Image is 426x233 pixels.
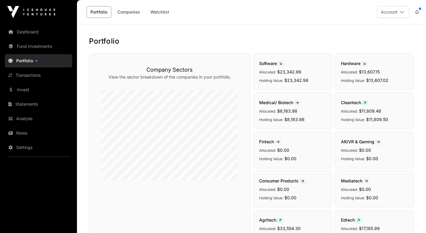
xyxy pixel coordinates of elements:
[259,61,284,66] span: Software
[366,156,378,161] span: $0.00
[366,117,388,122] span: $11,809.50
[284,117,305,122] span: $8,183.98
[259,70,276,74] span: Allocated:
[7,6,55,18] img: Icehouse Ventures Logo
[259,117,283,122] span: Holding Value:
[359,108,381,113] span: $11,809.48
[341,187,358,192] span: Allocated:
[366,195,378,200] span: $0.00
[284,195,296,200] span: $0.00
[5,69,72,82] a: Transactions
[341,109,358,113] span: Allocated:
[341,148,358,153] span: Allocated:
[259,139,282,144] span: Fintech
[259,178,307,183] span: Consumer Products
[341,217,362,222] span: Edtech
[5,25,72,39] a: Dashboard
[341,139,382,144] span: AR/VR & Gaming
[277,148,289,153] span: $0.00
[341,117,365,122] span: Holding Value:
[341,100,369,105] span: Cleantech
[5,40,72,53] a: Fund Investments
[284,156,296,161] span: $0.00
[259,100,301,105] span: Medical/ Biotech
[277,187,289,192] span: $0.00
[359,187,371,192] span: $0.00
[359,148,371,153] span: $0.00
[366,78,388,83] span: $13,607.02
[114,6,144,18] a: Companies
[341,178,370,183] span: Mediatech
[277,226,301,231] span: $33,554.30
[146,6,173,18] a: Watchlist
[259,217,284,222] span: Agritech
[5,126,72,140] a: News
[5,54,72,67] a: Portfolio
[277,108,297,113] span: $8,183.98
[284,78,308,83] span: $23,342.98
[341,61,368,66] span: Hardware
[359,226,380,231] span: $17,185.99
[101,66,238,74] h3: Company Sectors
[341,226,358,231] span: Allocated:
[259,157,283,161] span: Holding Value:
[101,74,238,80] p: View the sector breakdown of the companies in your portfolio.
[341,70,358,74] span: Allocated:
[5,83,72,96] a: Invest
[341,78,365,83] span: Holding Value:
[5,112,72,125] a: Analysis
[259,187,276,192] span: Allocated:
[341,196,365,200] span: Holding Value:
[259,78,283,83] span: Holding Value:
[377,6,409,18] button: Account
[259,109,276,113] span: Allocated:
[259,148,276,153] span: Allocated:
[341,157,365,161] span: Holding Value:
[87,6,111,18] a: Portfolio
[259,196,283,200] span: Holding Value:
[5,141,72,154] a: Settings
[277,69,301,74] span: $23,342.99
[259,226,276,231] span: Allocated:
[5,98,72,111] a: Statements
[89,36,414,46] h1: Portfolio
[359,69,380,74] span: $13,607.15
